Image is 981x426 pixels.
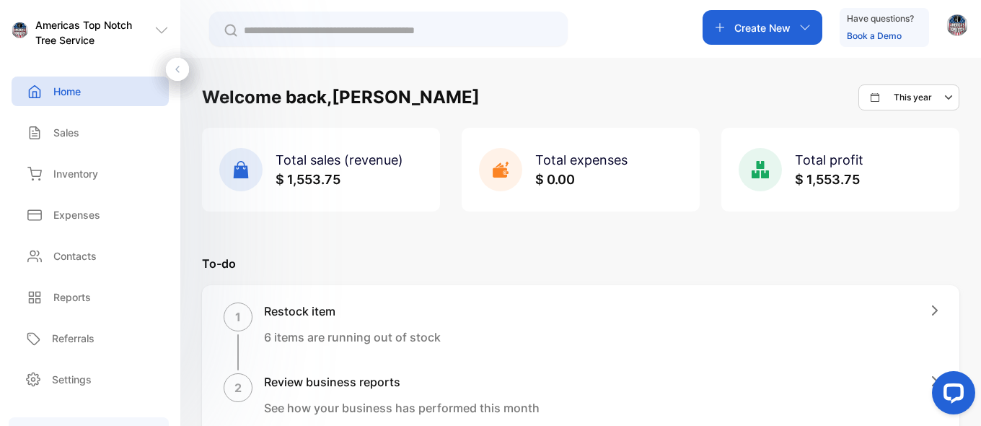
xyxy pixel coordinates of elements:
[53,84,81,99] p: Home
[202,84,480,110] h1: Welcome back, [PERSON_NAME]
[276,152,403,168] span: Total sales (revenue)
[53,290,91,305] p: Reports
[734,20,791,35] p: Create New
[53,166,98,181] p: Inventory
[264,399,540,417] p: See how your business has performed this month
[12,22,28,39] img: logo
[52,372,92,387] p: Settings
[920,365,981,426] iframe: LiveChat chat widget
[847,30,902,41] a: Book a Demo
[235,308,241,326] p: 1
[894,91,932,104] p: This year
[264,303,441,320] h1: Restock item
[858,84,959,110] button: This year
[202,255,959,272] p: To-do
[264,329,441,346] p: 6 items are running out of stock
[52,331,94,346] p: Referrals
[946,14,968,36] img: avatar
[234,379,242,396] p: 2
[53,125,79,140] p: Sales
[264,373,540,391] h1: Review business reports
[795,172,860,187] span: $ 1,553.75
[535,172,575,187] span: $ 0.00
[35,17,154,48] p: Americas Top Notch Tree Service
[535,152,628,168] span: Total expenses
[53,207,100,222] p: Expenses
[703,10,822,45] button: Create New
[795,152,863,168] span: Total profit
[53,248,97,264] p: Contacts
[847,12,914,26] p: Have questions?
[276,172,340,187] span: $ 1,553.75
[946,10,968,45] button: avatar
